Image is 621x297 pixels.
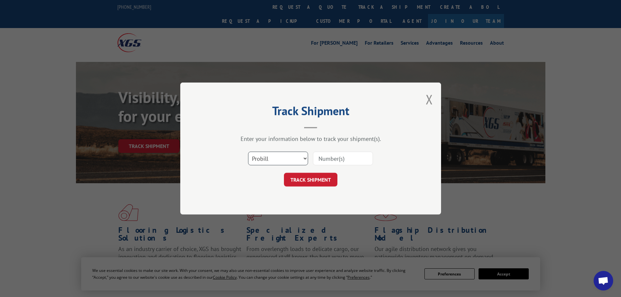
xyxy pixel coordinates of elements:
[213,106,408,119] h2: Track Shipment
[594,271,613,290] div: Open chat
[213,135,408,142] div: Enter your information below to track your shipment(s).
[426,91,433,108] button: Close modal
[284,173,337,186] button: TRACK SHIPMENT
[313,152,373,165] input: Number(s)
